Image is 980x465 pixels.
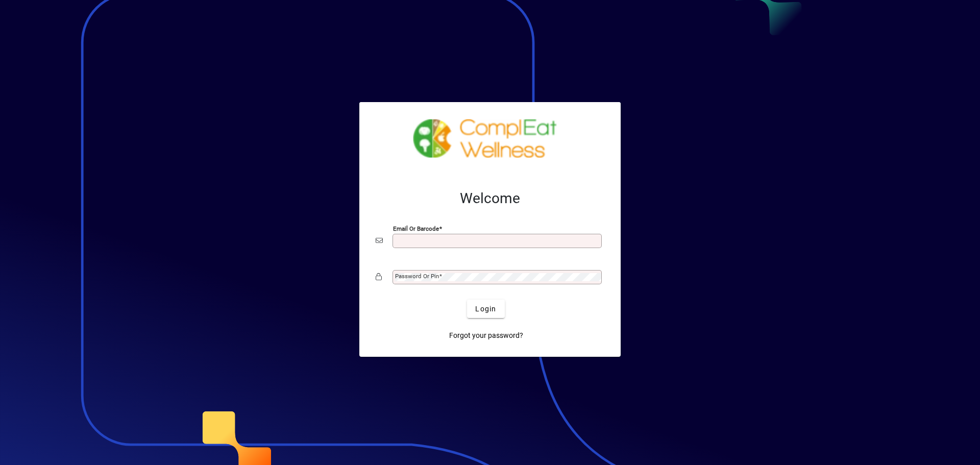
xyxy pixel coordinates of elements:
[376,190,604,207] h2: Welcome
[445,326,527,345] a: Forgot your password?
[449,330,523,341] span: Forgot your password?
[395,273,439,280] mat-label: Password or Pin
[475,304,496,314] span: Login
[467,300,504,318] button: Login
[393,225,439,232] mat-label: Email or Barcode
